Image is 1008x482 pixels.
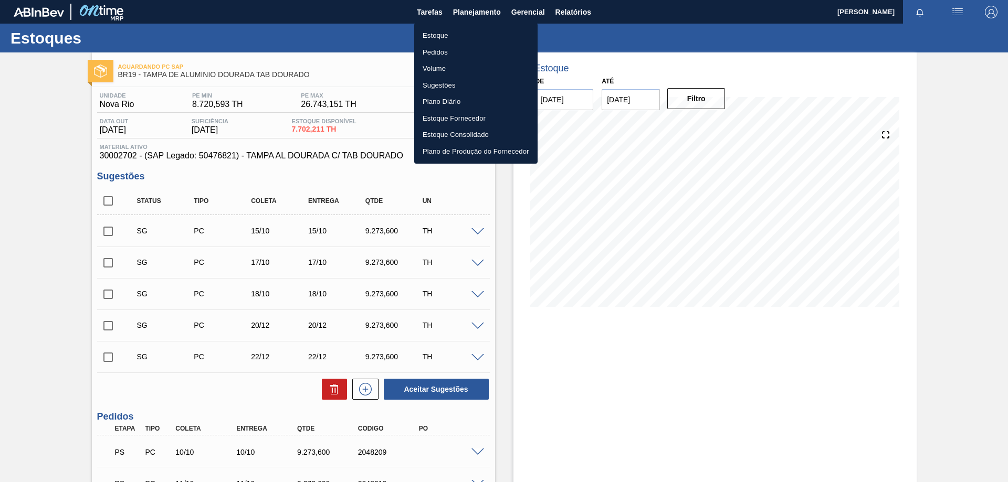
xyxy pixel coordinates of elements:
[414,60,538,77] a: Volume
[414,126,538,143] a: Estoque Consolidado
[414,143,538,160] a: Plano de Produção do Fornecedor
[414,93,538,110] a: Plano Diário
[414,110,538,127] a: Estoque Fornecedor
[414,27,538,44] a: Estoque
[414,44,538,61] a: Pedidos
[414,77,538,94] a: Sugestões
